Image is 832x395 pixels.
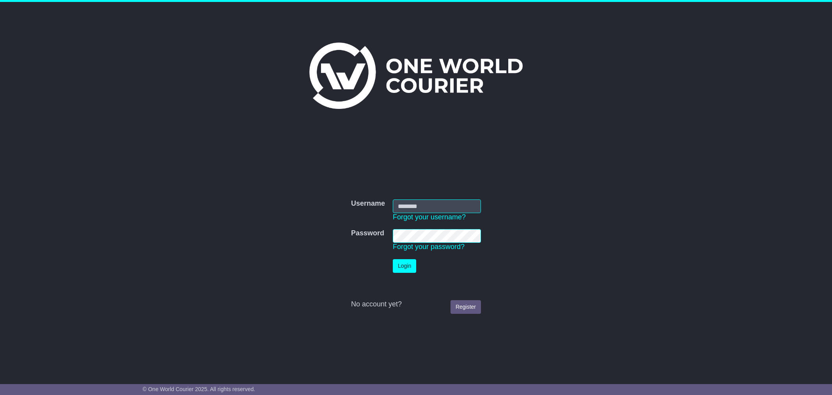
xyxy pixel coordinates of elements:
[393,213,466,221] a: Forgot your username?
[351,300,481,309] div: No account yet?
[351,199,385,208] label: Username
[451,300,481,314] a: Register
[309,43,522,109] img: One World
[351,229,384,238] label: Password
[393,243,465,251] a: Forgot your password?
[393,259,416,273] button: Login
[143,386,255,392] span: © One World Courier 2025. All rights reserved.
